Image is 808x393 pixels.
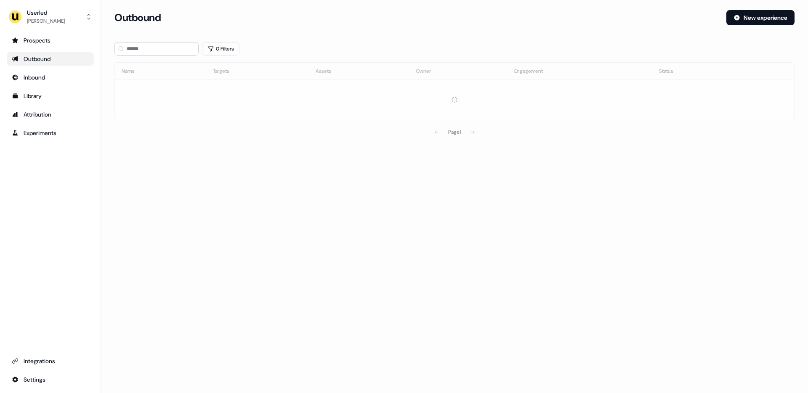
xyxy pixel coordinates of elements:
div: Userled [27,8,65,17]
button: 0 Filters [202,42,239,56]
div: Settings [12,375,89,384]
div: [PERSON_NAME] [27,17,65,25]
div: Outbound [12,55,89,63]
a: Go to Inbound [7,71,94,84]
h3: Outbound [114,11,161,24]
a: Go to outbound experience [7,52,94,66]
div: Prospects [12,36,89,45]
div: Experiments [12,129,89,137]
a: Go to attribution [7,108,94,121]
a: Go to prospects [7,34,94,47]
button: Userled[PERSON_NAME] [7,7,94,27]
a: Go to integrations [7,354,94,368]
button: New experience [726,10,795,25]
a: Go to integrations [7,373,94,386]
div: Integrations [12,357,89,365]
a: Go to experiments [7,126,94,140]
div: Inbound [12,73,89,82]
div: Library [12,92,89,100]
a: Go to templates [7,89,94,103]
div: Attribution [12,110,89,119]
